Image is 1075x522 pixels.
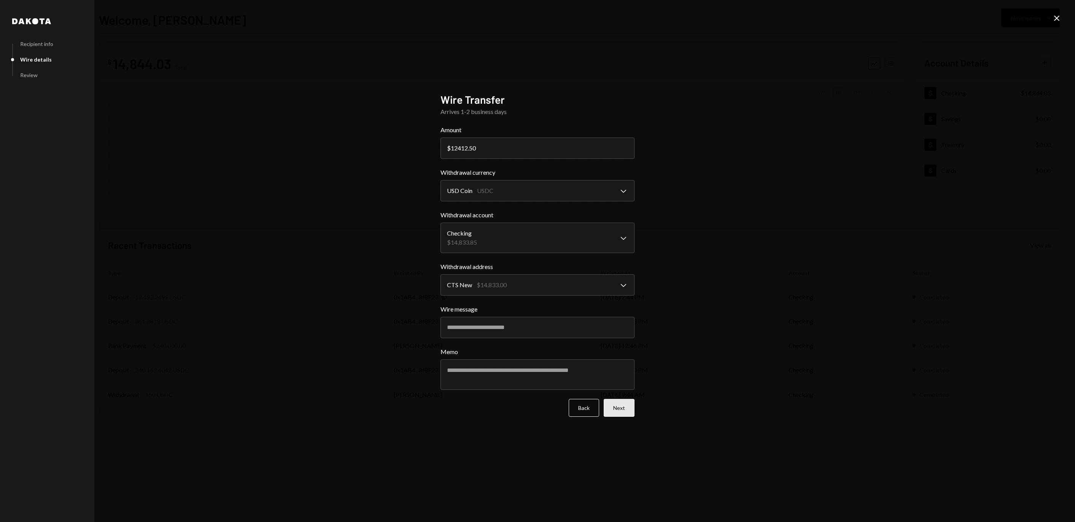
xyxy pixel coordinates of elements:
div: Review [20,72,38,78]
button: Next [604,399,635,417]
div: Wire details [20,56,52,63]
label: Memo [440,347,635,356]
div: $ [447,144,451,152]
input: 0.00 [440,138,635,159]
button: Back [569,399,599,417]
label: Withdrawal address [440,262,635,271]
div: $14,833.00 [477,280,507,289]
label: Withdrawal account [440,210,635,220]
button: Withdrawal currency [440,180,635,201]
label: Wire message [440,305,635,314]
h2: Wire Transfer [440,92,635,107]
button: Withdrawal account [440,223,635,253]
label: Amount [440,125,635,134]
div: USDC [477,186,493,195]
label: Withdrawal currency [440,168,635,177]
button: Withdrawal address [440,274,635,296]
div: Recipient info [20,41,53,47]
div: Arrives 1-2 business days [440,107,635,116]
